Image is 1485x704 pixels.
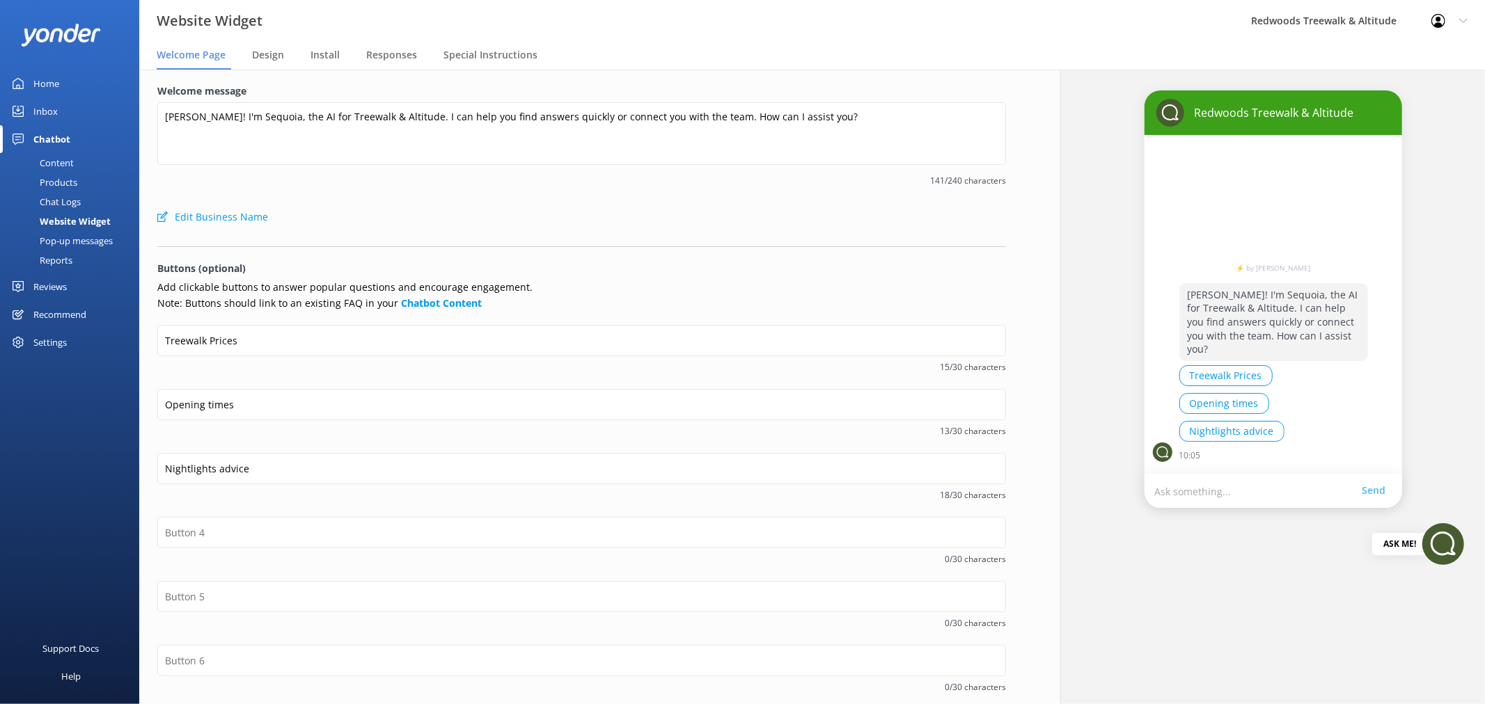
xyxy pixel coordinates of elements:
[33,273,67,301] div: Reviews
[8,173,139,192] a: Products
[43,634,100,662] div: Support Docs
[157,174,1006,187] span: 141/240 characters
[157,488,1006,502] span: 18/30 characters
[1179,449,1201,462] p: 10:05
[8,153,74,173] div: Content
[366,48,417,62] span: Responses
[1179,283,1368,361] p: [PERSON_NAME]! I'm Sequoia, the AI for Treewalk & Altitude. I can help you find answers quickly o...
[8,153,139,173] a: Content
[157,645,1006,676] input: Button 6
[1184,105,1354,120] p: Redwoods Treewalk & Altitude
[8,250,72,270] div: Reports
[157,203,268,231] button: Edit Business Name
[311,48,340,62] span: Install
[157,389,1006,420] input: Button 2
[1179,365,1273,386] button: Treewalk Prices
[61,662,81,690] div: Help
[157,517,1006,548] input: Button 4
[157,552,1006,566] span: 0/30 characters
[157,424,1006,438] span: 13/30 characters
[8,250,139,270] a: Reports
[1155,484,1362,497] p: Ask something...
[401,296,482,310] a: Chatbot Content
[157,616,1006,630] span: 0/30 characters
[8,211,111,231] div: Website Widget
[8,231,139,250] a: Pop-up messages
[157,360,1006,374] span: 15/30 characters
[8,231,113,250] div: Pop-up messages
[33,97,58,125] div: Inbox
[33,125,70,153] div: Chatbot
[157,680,1006,694] span: 0/30 characters
[1179,421,1284,442] button: Nightlights advice
[1372,533,1427,555] div: Ask me!
[443,48,537,62] span: Special Instructions
[157,325,1006,356] input: Button 1
[157,83,1006,99] label: Welcome message
[252,48,284,62] span: Design
[21,24,101,47] img: yonder-white-logo.png
[33,301,86,328] div: Recommend
[33,328,67,356] div: Settings
[8,192,139,211] a: Chat Logs
[1362,483,1392,498] a: Send
[8,173,77,192] div: Products
[33,70,59,97] div: Home
[157,453,1006,484] input: Button 3
[157,261,1006,276] p: Buttons (optional)
[157,10,262,32] h3: Website Widget
[157,581,1006,612] input: Button 5
[157,48,226,62] span: Welcome Page
[8,211,139,231] a: Website Widget
[157,280,1006,311] p: Add clickable buttons to answer popular questions and encourage engagement. Note: Buttons should ...
[157,102,1006,165] textarea: [PERSON_NAME]! I'm Sequoia, the AI for Treewalk & Altitude. I can help you find answers quickly o...
[1179,264,1368,271] a: ⚡ by [PERSON_NAME]
[1179,393,1269,414] button: Opening times
[8,192,81,211] div: Chat Logs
